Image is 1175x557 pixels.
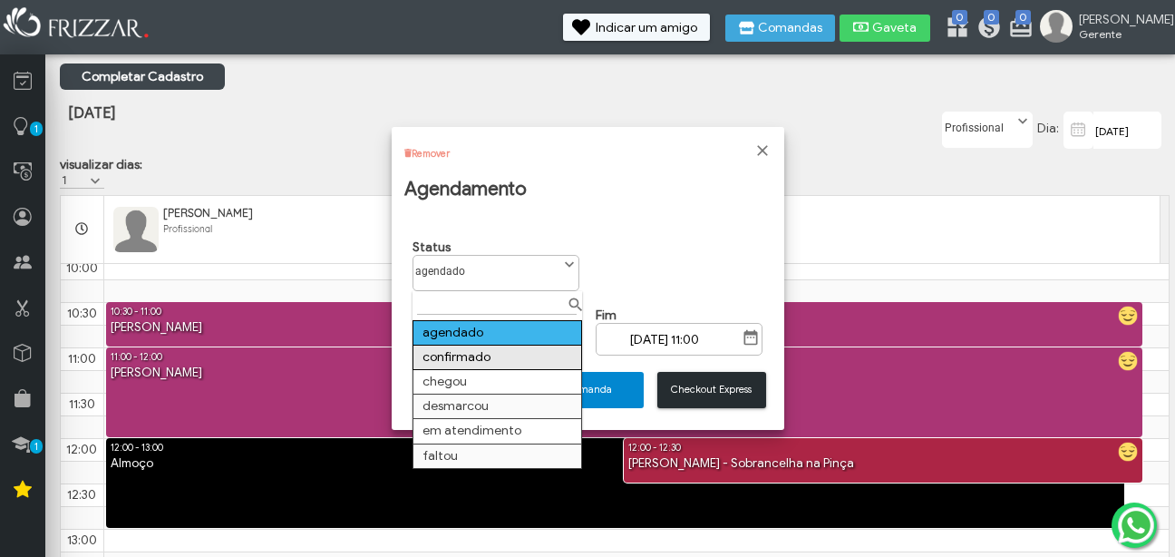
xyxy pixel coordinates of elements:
[413,239,451,255] strong: Status
[1114,503,1158,547] img: whatsapp.png
[60,157,142,172] label: visualizar dias:
[1040,10,1166,46] a: [PERSON_NAME] Gerente
[1067,119,1090,141] img: calendar-01.svg
[413,419,581,444] td: em atendimento
[976,15,995,44] a: 0
[657,372,766,408] button: Checkout Express
[725,15,835,42] button: Comandas
[535,372,644,408] button: Comanda
[111,442,163,454] span: 12:00 - 13:00
[945,15,963,44] a: 0
[30,122,43,136] span: 1
[413,345,581,369] td: confirmado
[106,455,1124,473] div: Almoço
[1079,27,1160,41] span: Gerente
[840,15,930,42] button: Gaveta
[872,22,918,34] span: Gaveta
[1008,15,1026,44] a: 0
[67,306,97,321] span: 10:30
[596,308,617,323] strong: Fim
[1079,12,1160,27] span: [PERSON_NAME]
[1093,112,1161,149] input: data
[758,22,822,34] span: Comandas
[624,455,1141,473] div: [PERSON_NAME] - Sobrancelha na Pinça
[67,533,97,548] span: 13:00
[628,442,681,454] span: 12:00 - 12:30
[738,328,763,347] button: Show Calendar
[412,148,450,160] a: Remover
[68,351,96,366] span: 11:00
[413,256,558,278] label: agendado
[413,444,581,468] td: faltou
[113,207,159,252] img: FuncionarioFotoBean_get.xhtml
[60,172,88,188] label: 1
[943,112,1015,135] label: Profissional
[60,64,225,90] a: Completar Cadastro
[563,14,710,41] button: Indicar um amigo
[404,177,527,200] h2: Agendamento
[67,487,96,503] span: 12:30
[30,439,43,454] span: 1
[163,223,212,235] span: Profissional
[952,10,967,24] span: 0
[596,22,697,34] span: Indicar um amigo
[413,320,581,345] td: agendado
[1118,351,1138,371] img: agendado.png
[984,10,999,24] span: 0
[111,306,161,318] span: 10:30 - 11:00
[66,260,98,276] span: 10:00
[111,351,162,363] span: 11:00 - 12:00
[163,206,253,220] span: [PERSON_NAME]
[106,319,1142,337] div: [PERSON_NAME]
[1015,10,1031,24] span: 0
[753,142,772,160] a: Fechar
[417,296,577,315] input: Filtro
[1037,121,1059,136] span: Dia:
[66,442,97,457] span: 12:00
[413,395,581,419] td: desmarcou
[1118,306,1138,326] img: agendado.png
[68,103,115,122] span: [DATE]
[413,370,581,395] td: chegou
[106,365,1142,382] div: [PERSON_NAME]
[69,396,95,412] span: 11:30
[670,383,753,396] span: Checkout Express
[548,383,631,396] span: Comanda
